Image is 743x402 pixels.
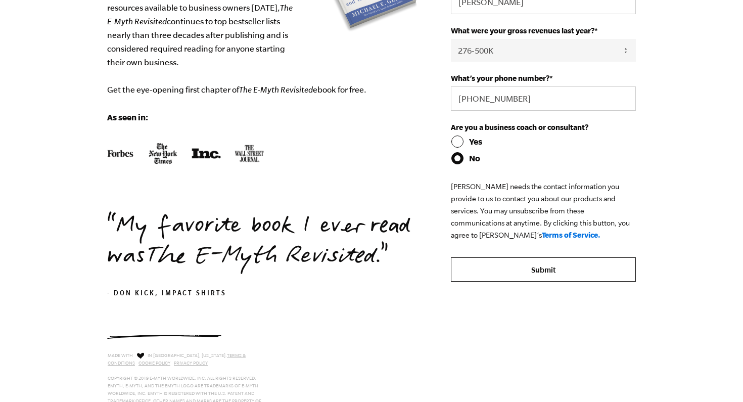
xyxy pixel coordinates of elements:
[107,112,148,122] strong: As seen in:
[692,353,743,402] iframe: Chat Widget
[107,143,264,164] img: E-Myth-Revisited-Book
[451,257,636,282] input: Submit
[451,181,636,241] p: [PERSON_NAME] needs the contact information you provide to us to contact you about our products a...
[451,26,594,35] span: What were your gross revenues last year?
[107,212,421,273] p: My favorite book I ever read was .
[145,241,375,275] em: The E-Myth Revisited
[451,74,549,82] span: What’s your phone number?
[138,361,170,366] a: Cookie Policy
[107,3,293,26] i: The E-Myth Revisited
[239,85,313,94] i: The E-Myth Revisited
[107,289,421,299] h6: - Don Kick, Impact Shirts
[451,123,588,131] span: Are you a business coach or consultant?
[137,352,144,359] img: Love
[174,361,208,366] a: Privacy Policy
[542,231,600,239] a: Terms of Service.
